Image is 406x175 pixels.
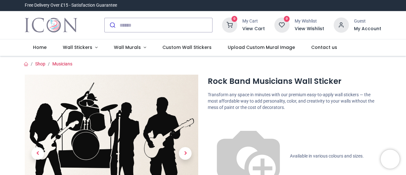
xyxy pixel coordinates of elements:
div: My Cart [242,18,265,24]
sup: 0 [284,16,290,22]
a: View Wishlist [295,26,324,32]
span: Available in various colours and sizes. [290,153,364,158]
a: View Cart [242,26,265,32]
a: 0 [222,22,237,27]
img: Icon Wall Stickers [25,16,77,34]
sup: 0 [232,16,238,22]
div: My Wishlist [295,18,324,24]
a: My Account [354,26,381,32]
iframe: Customer reviews powered by Trustpilot [248,2,381,9]
div: Free Delivery Over £15 - Satisfaction Guarantee [25,2,117,9]
span: Custom Wall Stickers [162,44,212,50]
span: Wall Murals [114,44,141,50]
a: Wall Stickers [55,39,106,56]
span: Home [33,44,47,50]
span: Previous [31,147,44,160]
a: Musicians [52,61,72,66]
a: Wall Murals [106,39,154,56]
a: Logo of Icon Wall Stickers [25,16,77,34]
iframe: Brevo live chat [381,150,400,169]
p: Transform any space in minutes with our premium easy-to-apply wall stickers — the most affordable... [208,92,381,111]
button: Submit [105,18,120,32]
div: Guest [354,18,381,24]
span: Wall Stickers [63,44,92,50]
span: Upload Custom Mural Image [228,44,295,50]
a: 0 [274,22,290,27]
a: Shop [35,61,45,66]
h1: Rock Band Musicians Wall Sticker [208,76,381,87]
span: Next [179,147,192,160]
span: Contact us [311,44,337,50]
